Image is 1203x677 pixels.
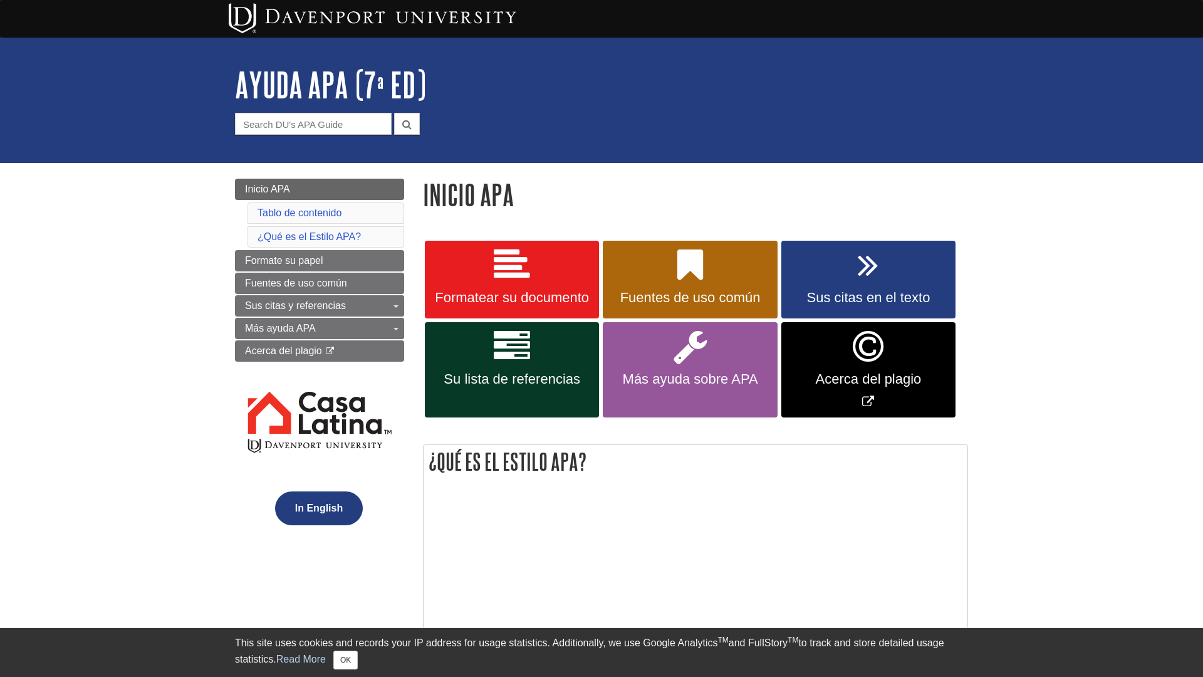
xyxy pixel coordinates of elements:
[612,371,768,387] span: Más ayuda sobre APA
[434,371,590,387] span: Su lista de referencias
[781,322,956,418] a: Link opens in new window
[603,322,777,418] a: Más ayuda sobre APA
[423,179,968,211] h1: Inicio APA
[229,3,516,33] img: Davenport University
[235,113,392,135] input: Search DU's APA Guide
[788,636,798,644] sup: TM
[245,323,316,333] span: Más ayuda APA
[235,65,426,104] a: AYUDA APA (7ª ED)
[781,241,956,318] a: Sus citas en el texto
[717,636,728,644] sup: TM
[791,290,946,306] span: Sus citas en el texto
[434,290,590,306] span: Formatear su documento
[325,347,335,355] i: This link opens in a new window
[258,231,361,242] a: ¿Qué es el Estilo APA?
[245,255,323,266] span: Formate su papel
[791,371,946,387] span: Acerca del plagio
[425,241,599,318] a: Formatear su documento
[235,636,968,669] div: This site uses cookies and records your IP address for usage statistics. Additionally, we use Goo...
[603,241,777,318] a: Fuentes de uso común
[235,273,404,294] a: Fuentes de uso común
[235,179,404,547] div: Guide Page Menu
[333,651,358,669] button: Close
[235,250,404,271] a: Formate su papel
[245,345,322,356] span: Acerca del plagio
[235,179,404,200] a: Inicio APA
[235,318,404,339] a: Más ayuda APA
[245,300,346,311] span: Sus citas y referencias
[424,445,967,478] h2: ¿Qué es el Estilo APA?
[275,491,363,525] button: In English
[258,207,341,218] a: Tablo de contenido
[245,184,290,194] span: Inicio APA
[272,503,366,513] a: In English
[425,322,599,418] a: Su lista de referencias
[245,278,347,288] span: Fuentes de uso común
[276,654,326,664] a: Read More
[235,340,404,362] a: Acerca del plagio
[612,290,768,306] span: Fuentes de uso común
[235,295,404,317] a: Sus citas y referencias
